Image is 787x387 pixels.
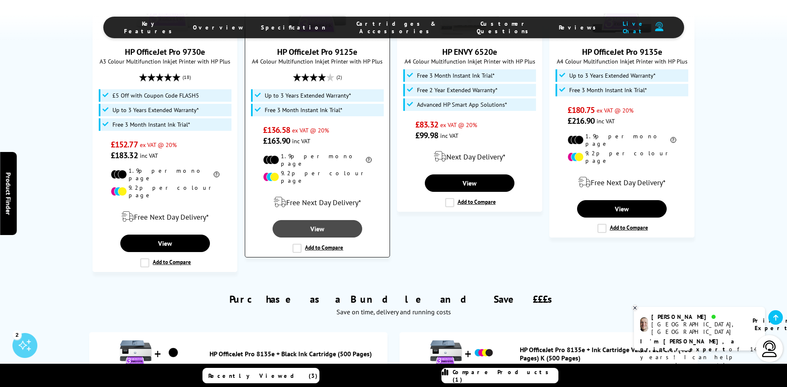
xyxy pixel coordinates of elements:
[597,224,648,233] label: Add to Compare
[582,47,662,57] a: HP OfficeJet Pro 9135e
[577,200,667,218] a: View
[453,368,558,383] span: Compare Products (1)
[125,47,205,57] a: HP OfficeJet Pro 9730e
[119,336,152,370] img: HP OfficeJet Pro 8135e + Black Ink Cartridge (500 Pages)
[415,119,438,130] span: £83.32
[569,87,647,93] span: Free 3 Month Instant Ink Trial*
[402,145,537,168] div: modal_delivery
[4,172,12,215] span: Product Finder
[210,350,383,358] a: HP OfficeJet Pro 8135e + Black Ink Cartridge (500 Pages)
[640,338,759,377] p: of 14 years! I can help you choose the right product
[417,72,495,79] span: Free 3 Month Instant Ink Trial*
[417,87,497,93] span: Free 2 Year Extended Warranty*
[111,184,219,199] li: 9.2p per colour page
[249,191,385,214] div: modal_delivery
[425,174,514,192] a: View
[265,107,342,113] span: Free 3 Month Instant Ink Trial*
[163,343,184,363] img: HP OfficeJet Pro 8135e + Black Ink Cartridge (500 Pages)
[111,139,138,150] span: £152.77
[208,372,318,380] span: Recently Viewed (3)
[761,340,778,357] img: user-headset-light.svg
[277,47,357,57] a: HP OfficeJet Pro 9125e
[520,345,694,362] a: HP OfficeJet Pro 8135e + Ink Cartridge Value Pack CMY (400 Pages) K (500 Pages)
[263,152,372,167] li: 1.9p per mono page
[445,198,496,207] label: Add to Compare
[97,205,233,228] div: modal_delivery
[111,150,138,161] span: £183.32
[429,336,463,370] img: HP OfficeJet Pro 8135e + Ink Cartridge Value Pack CMY (400 Pages) K (500 Pages)
[112,107,199,113] span: Up to 3 Years Extended Warranty*
[111,167,219,182] li: 1.9p per mono page
[193,24,244,31] span: Overview
[140,152,158,159] span: inc VAT
[261,24,326,31] span: Specification
[112,121,190,128] span: Free 3 Month Instant Ink Trial*
[569,72,655,79] span: Up to 3 Years Extended Warranty*
[442,47,497,57] a: HP ENVY 6520e
[95,308,691,316] div: Save on time, delivery and running costs
[417,101,507,108] span: Advanced HP Smart App Solutions*
[140,141,177,149] span: ex VAT @ 20%
[568,115,595,126] span: £216.90
[651,313,742,321] div: [PERSON_NAME]
[12,330,22,339] div: 2
[263,169,372,184] li: 9.2p per colour page
[597,106,633,114] span: ex VAT @ 20%
[568,132,676,147] li: 1.9p per mono page
[467,20,542,35] span: Customer Questions
[183,69,191,85] span: (18)
[97,57,233,65] span: A3 Colour Multifunction Inkjet Printer with HP Plus
[554,171,690,194] div: modal_delivery
[440,121,477,129] span: ex VAT @ 20%
[651,321,742,336] div: [GEOGRAPHIC_DATA], [GEOGRAPHIC_DATA]
[140,258,191,267] label: Add to Compare
[568,105,595,115] span: £180.75
[124,20,176,35] span: Key Features
[342,20,451,35] span: Cartridges & Accessories
[597,117,615,125] span: inc VAT
[640,338,737,353] b: I'm [PERSON_NAME], a printer expert
[440,132,458,140] span: inc VAT
[273,220,362,238] a: View
[655,22,663,32] img: user-headset-duotone.svg
[265,92,351,99] span: Up to 3 Years Extended Warranty*
[415,130,438,141] span: £99.98
[112,92,199,99] span: £5 Off with Coupon Code FLASH5
[85,280,702,320] div: Purchase as a Bundle and Save £££s
[559,24,600,31] span: Reviews
[292,244,343,253] label: Add to Compare
[249,57,385,65] span: A4 Colour Multifunction Inkjet Printer with HP Plus
[202,368,319,383] a: Recently Viewed (3)
[120,235,210,252] a: View
[263,125,290,135] span: £136.58
[336,69,342,85] span: (2)
[441,368,558,383] a: Compare Products (1)
[292,126,329,134] span: ex VAT @ 20%
[402,57,537,65] span: A4 Colour Multifunction Inkjet Printer with HP Plus
[568,149,676,164] li: 9.2p per colour page
[263,135,290,146] span: £163.90
[640,317,648,332] img: ashley-livechat.png
[292,137,310,145] span: inc VAT
[554,57,690,65] span: A4 Colour Multifunction Inkjet Printer with HP Plus
[473,343,494,363] img: HP OfficeJet Pro 8135e + Ink Cartridge Value Pack CMY (400 Pages) K (500 Pages)
[617,20,651,35] span: Live Chat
